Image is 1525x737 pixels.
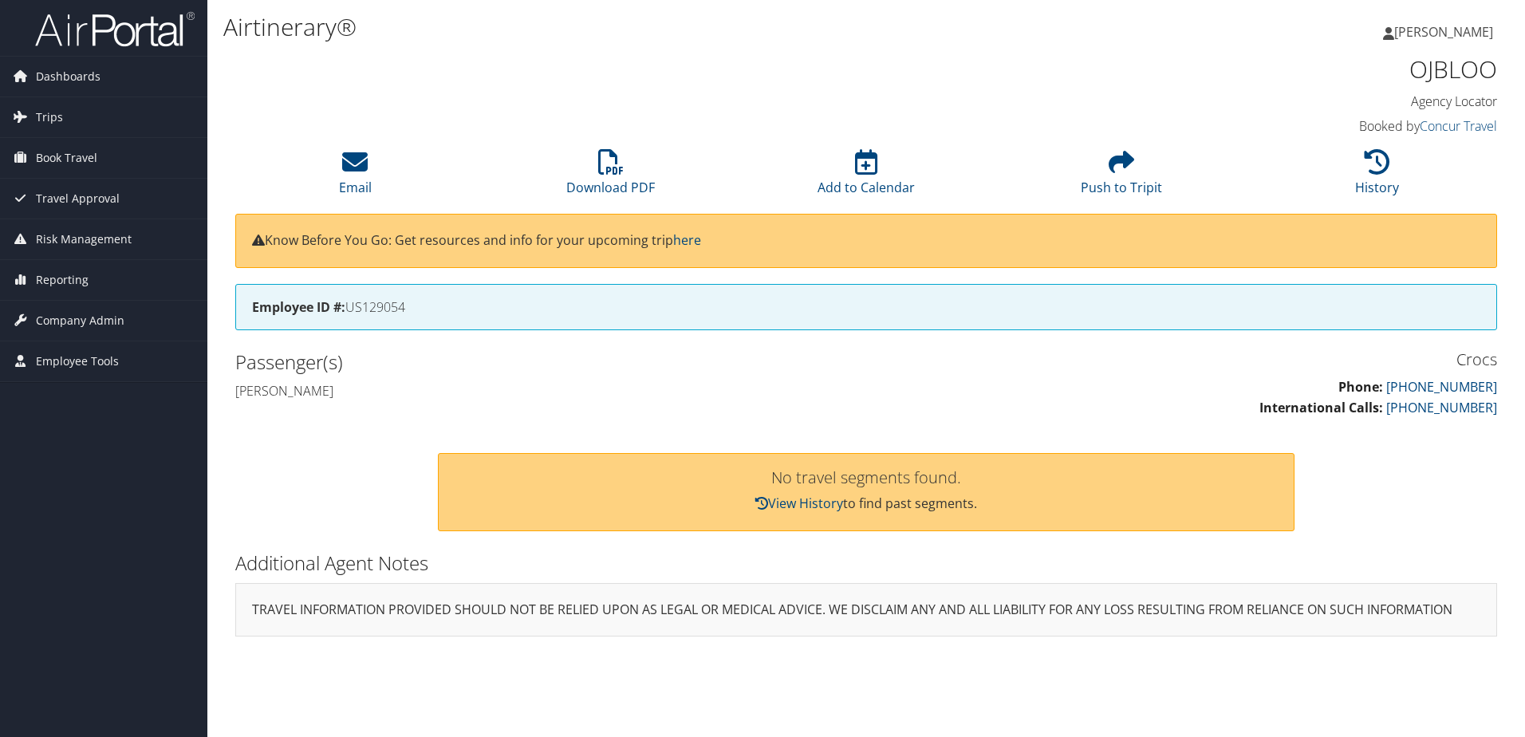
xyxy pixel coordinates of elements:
[1259,399,1383,416] strong: International Calls:
[252,600,1480,621] p: TRAVEL INFORMATION PROVIDED SHOULD NOT BE RELIED UPON AS LEGAL OR MEDICAL ADVICE. WE DISCLAIM ANY...
[36,179,120,219] span: Travel Approval
[1386,378,1497,396] a: [PHONE_NUMBER]
[36,219,132,259] span: Risk Management
[1081,158,1162,196] a: Push to Tripit
[1200,117,1497,135] h4: Booked by
[1200,53,1497,86] h1: OJBLOO
[252,301,1480,313] h4: US129054
[1386,399,1497,416] a: [PHONE_NUMBER]
[566,158,655,196] a: Download PDF
[36,301,124,341] span: Company Admin
[36,341,119,381] span: Employee Tools
[235,349,854,376] h2: Passenger(s)
[878,349,1497,371] h3: Crocs
[36,138,97,178] span: Book Travel
[252,298,345,316] strong: Employee ID #:
[235,382,854,400] h4: [PERSON_NAME]
[1200,93,1497,110] h4: Agency Locator
[1355,158,1399,196] a: History
[1383,8,1509,56] a: [PERSON_NAME]
[1394,23,1493,41] span: [PERSON_NAME]
[1420,117,1497,135] a: Concur Travel
[455,494,1279,514] p: to find past segments.
[755,495,843,512] a: View History
[36,57,100,97] span: Dashboards
[36,97,63,137] span: Trips
[818,158,915,196] a: Add to Calendar
[252,231,1480,251] p: Know Before You Go: Get resources and info for your upcoming trip
[455,470,1279,486] h3: No travel segments found.
[339,158,372,196] a: Email
[235,550,1497,577] h2: Additional Agent Notes
[35,10,195,48] img: airportal-logo.png
[223,10,1081,44] h1: Airtinerary®
[673,231,701,249] a: here
[36,260,89,300] span: Reporting
[1338,378,1383,396] strong: Phone:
